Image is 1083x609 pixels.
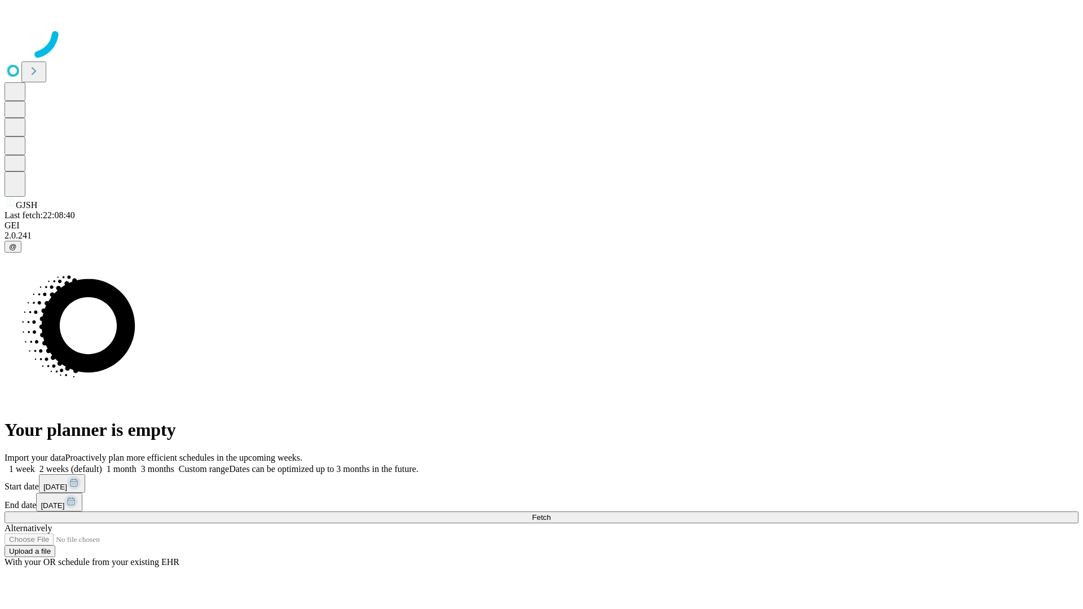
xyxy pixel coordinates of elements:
[141,464,174,474] span: 3 months
[5,557,179,567] span: With your OR schedule from your existing EHR
[5,545,55,557] button: Upload a file
[65,453,302,462] span: Proactively plan more efficient schedules in the upcoming weeks.
[39,474,85,493] button: [DATE]
[16,200,37,210] span: GJSH
[9,242,17,251] span: @
[43,483,67,491] span: [DATE]
[107,464,137,474] span: 1 month
[41,501,64,510] span: [DATE]
[5,523,52,533] span: Alternatively
[229,464,418,474] span: Dates can be optimized up to 3 months in the future.
[5,474,1078,493] div: Start date
[179,464,229,474] span: Custom range
[5,231,1078,241] div: 2.0.241
[5,493,1078,511] div: End date
[5,210,75,220] span: Last fetch: 22:08:40
[36,493,82,511] button: [DATE]
[532,513,551,522] span: Fetch
[5,453,65,462] span: Import your data
[5,220,1078,231] div: GEI
[5,511,1078,523] button: Fetch
[5,420,1078,440] h1: Your planner is empty
[9,464,35,474] span: 1 week
[39,464,102,474] span: 2 weeks (default)
[5,241,21,253] button: @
